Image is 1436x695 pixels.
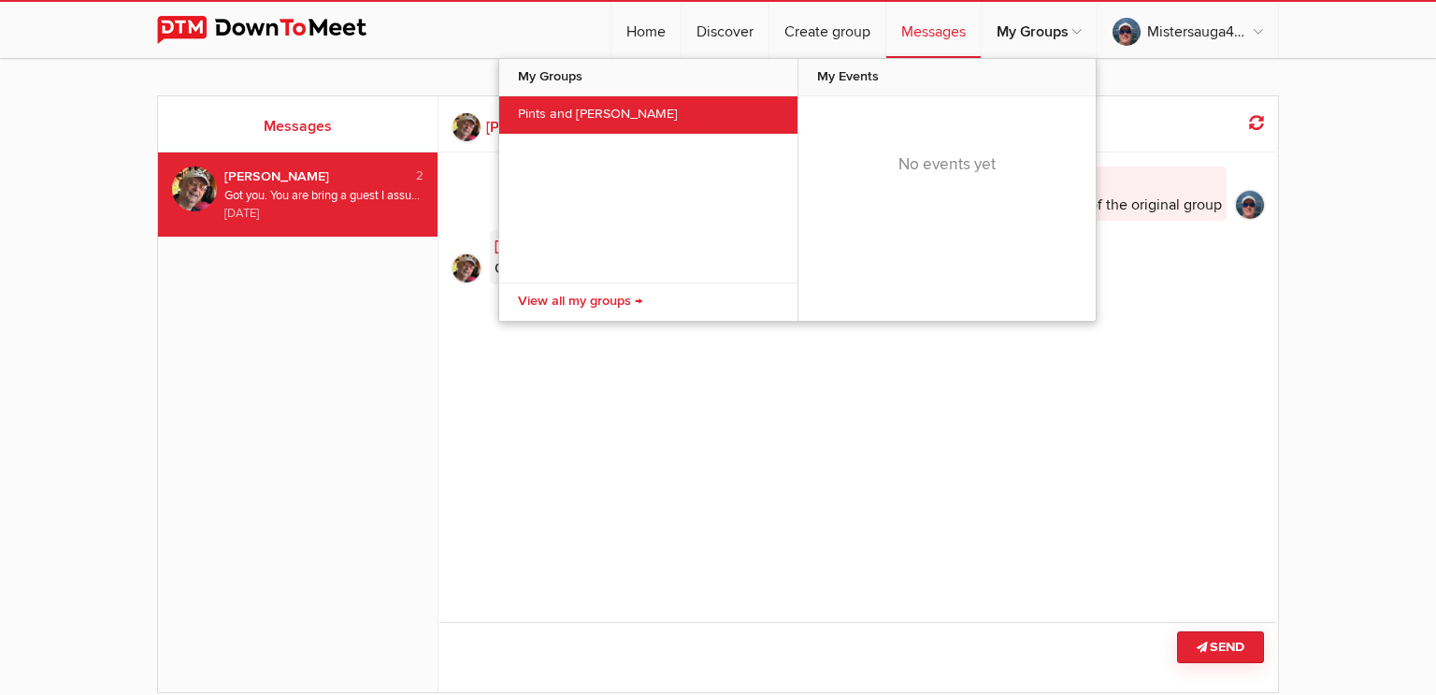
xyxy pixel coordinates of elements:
[452,113,1265,141] a: [PERSON_NAME]
[157,16,395,44] img: DownToMeet
[499,282,797,321] a: View all my groups →
[495,235,752,257] a: [PERSON_NAME][DATE] 9:15 AM
[486,116,603,138] b: [PERSON_NAME]
[224,167,395,187] div: [PERSON_NAME]
[1177,631,1264,663] button: Send
[452,254,481,282] img: cropped.jpg
[798,59,1096,96] span: My Events
[172,115,424,138] h2: Messages
[1236,191,1264,219] img: cropped.jpg
[1098,2,1278,58] a: Mistersauga43490
[769,2,885,58] a: Create group
[982,2,1097,58] a: My Groups
[395,167,424,185] div: 2
[495,259,752,278] span: Got you. You are bring a guest I assume
[499,96,797,134] a: Pints and [PERSON_NAME]
[224,205,424,223] div: [DATE]
[499,59,797,96] span: My Groups
[682,2,768,58] a: Discover
[172,167,217,211] img: Jim Stewart
[224,187,424,205] div: Got you. You are bring a guest I assume
[798,96,1096,233] div: No events yet
[172,167,424,223] a: Jim Stewart 2 [PERSON_NAME] Got you. You are bring a guest I assume [DATE]
[886,2,981,58] a: Messages
[611,2,681,58] a: Home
